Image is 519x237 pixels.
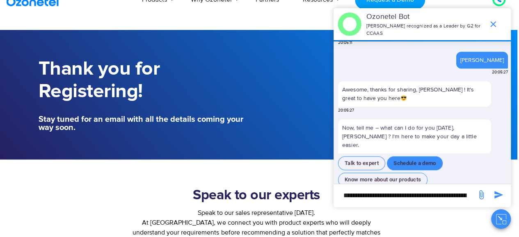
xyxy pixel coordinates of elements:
[338,12,361,36] img: header
[39,58,254,103] h1: Thank you for Registering!
[401,95,407,101] img: 😎
[338,119,491,153] p: Now, tell me – what can I do for you [DATE], [PERSON_NAME] ? I'm here to make your day a little e...
[366,11,484,23] p: Ozonetel Bot
[485,16,501,32] span: end chat or minimize
[128,208,385,218] div: Speak to our sales representative [DATE].
[338,107,354,114] span: 20:05:27
[492,69,508,75] span: 20:05:27
[473,187,489,203] span: send message
[338,156,385,171] button: Talk to expert
[128,187,385,204] h2: Speak to our experts
[342,85,487,103] p: Awesome, thanks for sharing, [PERSON_NAME] ! It's great to have you here
[491,209,511,229] button: Close chat
[39,115,254,132] h5: Stay tuned for an email with all the details coming your way soon.
[338,40,352,46] span: 20:05:11
[460,56,504,64] div: [PERSON_NAME]
[338,188,472,203] div: new-msg-input
[338,173,428,187] button: Know more about our products
[366,23,484,37] p: [PERSON_NAME] recognized as a Leader by G2 for CCAAS
[490,187,507,203] span: send message
[387,156,443,171] button: Schedule a demo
